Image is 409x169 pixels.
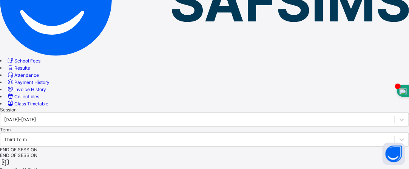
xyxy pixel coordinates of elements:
a: Class Timetable [6,101,48,107]
a: Attendance [6,72,39,78]
a: Results [6,65,30,71]
a: Invoice History [6,87,46,92]
div: [DATE]-[DATE] [4,117,36,122]
span: Results [14,65,30,71]
span: School Fees [14,58,40,64]
a: School Fees [6,58,40,64]
span: Attendance [14,72,39,78]
span: Payment History [14,79,49,85]
a: Collectibles [6,94,39,99]
button: Open asap [383,143,405,165]
a: Payment History [6,79,49,85]
div: Third Term [4,137,27,142]
span: Collectibles [14,94,39,99]
span: Class Timetable [14,101,48,107]
span: Invoice History [14,87,46,92]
